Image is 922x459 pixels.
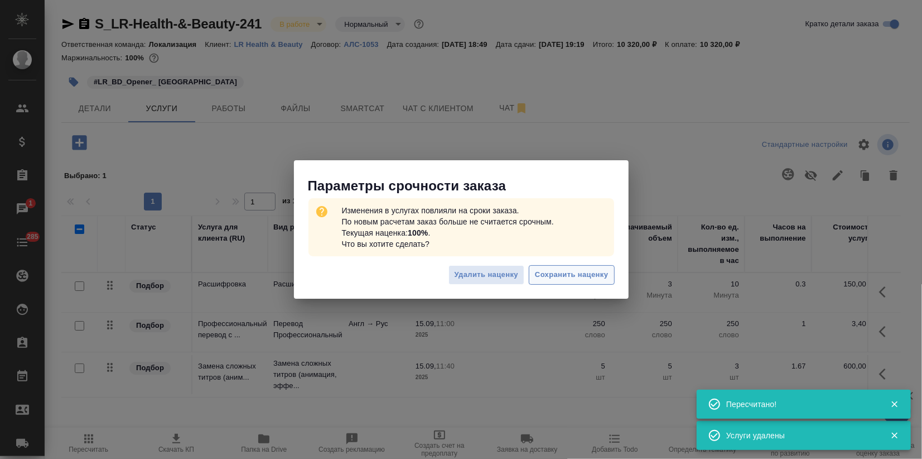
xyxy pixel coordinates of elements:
button: Сохранить наценку [529,265,614,285]
b: 100% [408,228,428,237]
p: Изменения в услугах повлияли на сроки заказа. По новым расчетам заказ больше не считается срочным... [337,200,558,254]
button: Закрыть [883,431,906,441]
span: Удалить наценку [455,269,518,281]
div: Услуги удалены [726,430,873,441]
button: Удалить наценку [448,265,524,285]
button: Закрыть [883,399,906,409]
span: Сохранить наценку [535,269,608,281]
div: Пересчитано! [726,399,873,410]
p: Параметры срочности заказа [308,177,629,195]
